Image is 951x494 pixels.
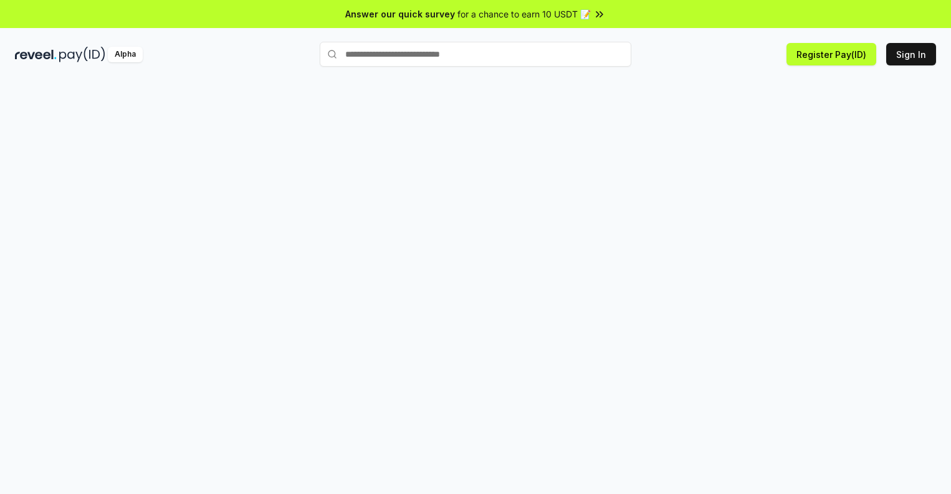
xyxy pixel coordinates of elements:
[15,47,57,62] img: reveel_dark
[786,43,876,65] button: Register Pay(ID)
[108,47,143,62] div: Alpha
[345,7,455,21] span: Answer our quick survey
[457,7,591,21] span: for a chance to earn 10 USDT 📝
[886,43,936,65] button: Sign In
[59,47,105,62] img: pay_id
